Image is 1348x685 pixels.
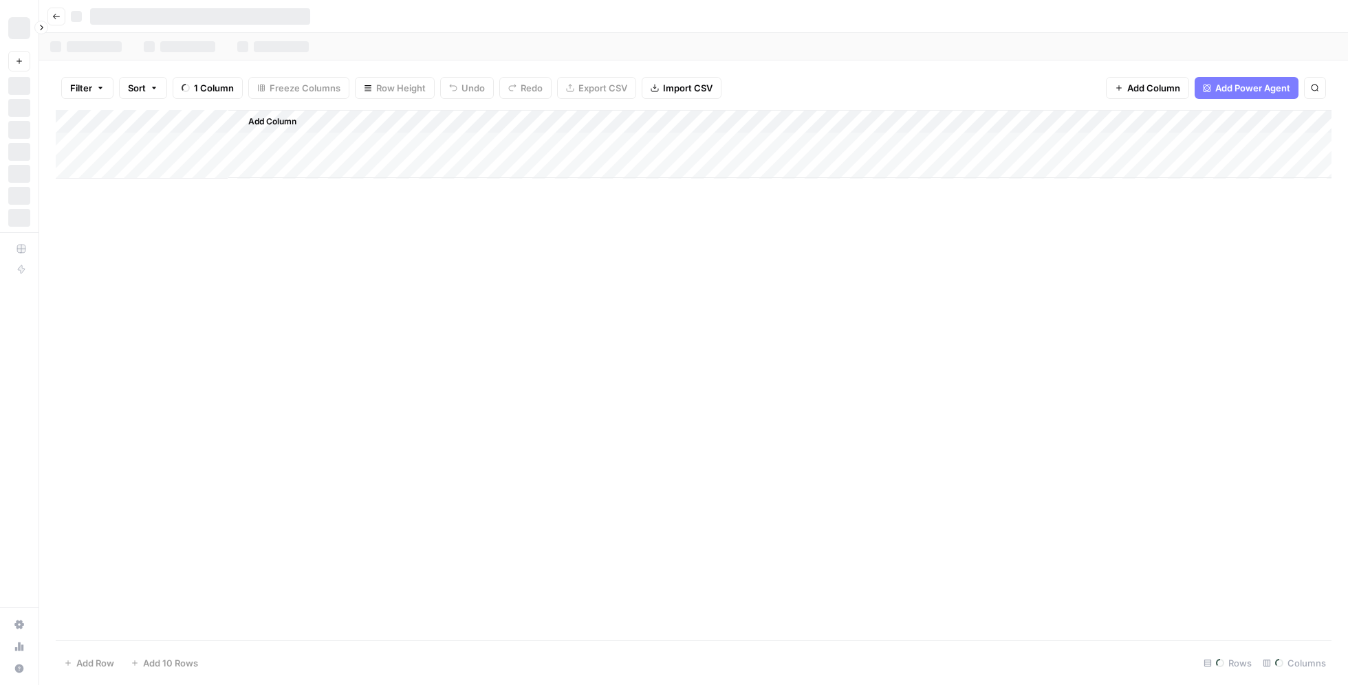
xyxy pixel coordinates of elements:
[248,77,349,99] button: Freeze Columns
[194,81,234,95] span: 1 Column
[8,658,30,680] button: Help + Support
[76,656,114,670] span: Add Row
[557,77,636,99] button: Export CSV
[440,77,494,99] button: Undo
[1127,81,1180,95] span: Add Column
[642,77,721,99] button: Import CSV
[499,77,552,99] button: Redo
[8,614,30,636] a: Settings
[8,636,30,658] a: Usage
[122,652,206,674] button: Add 10 Rows
[248,115,296,128] span: Add Column
[521,81,543,95] span: Redo
[1195,77,1298,99] button: Add Power Agent
[128,81,146,95] span: Sort
[143,656,198,670] span: Add 10 Rows
[70,81,92,95] span: Filter
[270,81,340,95] span: Freeze Columns
[1257,652,1331,674] div: Columns
[461,81,485,95] span: Undo
[1198,652,1257,674] div: Rows
[376,81,426,95] span: Row Height
[578,81,627,95] span: Export CSV
[355,77,435,99] button: Row Height
[663,81,713,95] span: Import CSV
[56,652,122,674] button: Add Row
[119,77,167,99] button: Sort
[1215,81,1290,95] span: Add Power Agent
[61,77,113,99] button: Filter
[1106,77,1189,99] button: Add Column
[173,77,243,99] button: 1 Column
[230,113,302,131] button: Add Column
